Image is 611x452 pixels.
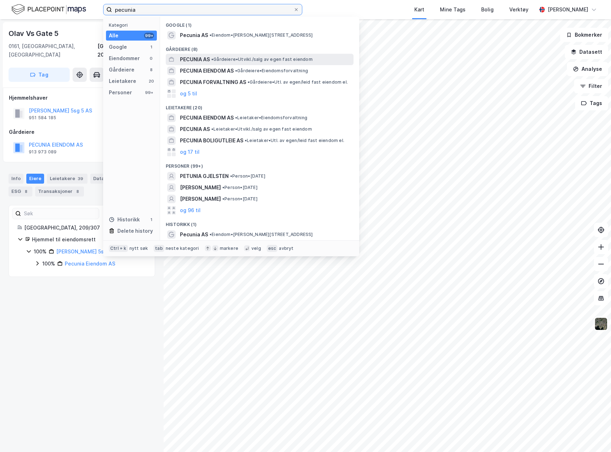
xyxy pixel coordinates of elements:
[24,224,146,232] div: [GEOGRAPHIC_DATA], 209/307
[211,126,312,132] span: Leietaker • Utvikl./salg av egen fast eiendom
[211,57,313,62] span: Gårdeiere • Utvikl./salg av egen fast eiendom
[180,89,197,98] button: og 5 til
[32,235,146,244] div: Hjemmel til eiendomsrett
[148,56,154,61] div: 0
[9,94,155,102] div: Hjemmelshaver
[180,125,210,133] span: PECUNIA AS
[222,185,257,190] span: Person • [DATE]
[160,41,359,54] div: Gårdeiere (8)
[565,45,608,59] button: Datasett
[109,43,127,51] div: Google
[575,96,608,110] button: Tags
[160,158,359,170] div: Personer (99+)
[267,245,278,252] div: esc
[211,57,213,62] span: •
[180,114,234,122] span: PECUNIA EIENDOM AS
[245,138,344,143] span: Leietaker • Utl. av egen/leid fast eiendom el.
[180,195,221,203] span: [PERSON_NAME]
[154,245,164,252] div: tab
[222,196,224,201] span: •
[481,5,494,14] div: Bolig
[180,206,201,215] button: og 96 til
[230,173,265,179] span: Person • [DATE]
[209,232,212,237] span: •
[112,4,293,15] input: Søk på adresse, matrikkel, gårdeiere, leietakere eller personer
[594,317,608,331] img: 9k=
[42,259,55,268] div: 100%
[209,32,313,38] span: Eiendom • [PERSON_NAME][STREET_ADDRESS]
[35,186,84,196] div: Transaksjoner
[180,136,243,145] span: PECUNIA BOLIGUTLEIE AS
[21,208,99,219] input: Søk
[129,246,148,251] div: nytt søk
[575,418,611,452] iframe: Chat Widget
[56,248,119,254] a: [PERSON_NAME] 5sg 5 AS
[548,5,588,14] div: [PERSON_NAME]
[230,173,232,179] span: •
[180,172,229,180] span: PETUNIA GJELSTEN
[109,77,136,85] div: Leietakere
[248,79,250,85] span: •
[26,174,44,184] div: Eiere
[9,28,60,39] div: Olav Vs Gate 5
[180,230,208,239] span: Pecunia AS
[575,418,611,452] div: Kontrollprogram for chat
[34,247,47,256] div: 100%
[9,68,70,82] button: Tag
[279,246,293,251] div: avbryt
[109,31,118,40] div: Alle
[109,215,140,224] div: Historikk
[144,90,154,95] div: 99+
[166,246,199,251] div: neste kategori
[180,31,208,40] span: Pecunia AS
[235,115,237,120] span: •
[76,175,85,182] div: 39
[160,99,359,112] div: Leietakere (20)
[9,128,155,136] div: Gårdeiere
[109,88,132,97] div: Personer
[9,42,97,59] div: 0161, [GEOGRAPHIC_DATA], [GEOGRAPHIC_DATA]
[22,188,30,195] div: 8
[180,183,221,192] span: [PERSON_NAME]
[160,17,359,30] div: Google (1)
[74,188,81,195] div: 8
[209,232,313,237] span: Eiendom • [PERSON_NAME][STREET_ADDRESS]
[148,78,154,84] div: 20
[180,55,210,64] span: PECUNIA AS
[109,65,134,74] div: Gårdeiere
[180,78,246,86] span: PECUNIA FORVALTNING AS
[235,68,237,73] span: •
[209,32,212,38] span: •
[148,67,154,73] div: 8
[144,33,154,38] div: 99+
[90,174,126,184] div: Datasett
[251,246,261,251] div: velg
[211,126,213,132] span: •
[248,79,348,85] span: Gårdeiere • Utl. av egen/leid fast eiendom el.
[11,3,86,16] img: logo.f888ab2527a4732fd821a326f86c7f29.svg
[47,174,87,184] div: Leietakere
[440,5,466,14] div: Mine Tags
[148,44,154,50] div: 1
[574,79,608,93] button: Filter
[97,42,155,59] div: [GEOGRAPHIC_DATA], 209/307
[180,148,200,156] button: og 17 til
[29,149,57,155] div: 913 973 089
[65,261,115,267] a: Pecunia Eiendom AS
[222,196,257,202] span: Person • [DATE]
[148,217,154,222] div: 1
[109,54,140,63] div: Eiendommer
[109,22,157,28] div: Kategori
[220,246,238,251] div: markere
[109,245,128,252] div: Ctrl + k
[245,138,247,143] span: •
[160,216,359,229] div: Historikk (1)
[9,174,23,184] div: Info
[235,68,308,74] span: Gårdeiere • Eiendomsforvaltning
[567,62,608,76] button: Analyse
[180,67,234,75] span: PECUNIA EIENDOM AS
[235,115,307,121] span: Leietaker • Eiendomsforvaltning
[560,28,608,42] button: Bokmerker
[222,185,224,190] span: •
[29,115,56,121] div: 951 584 185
